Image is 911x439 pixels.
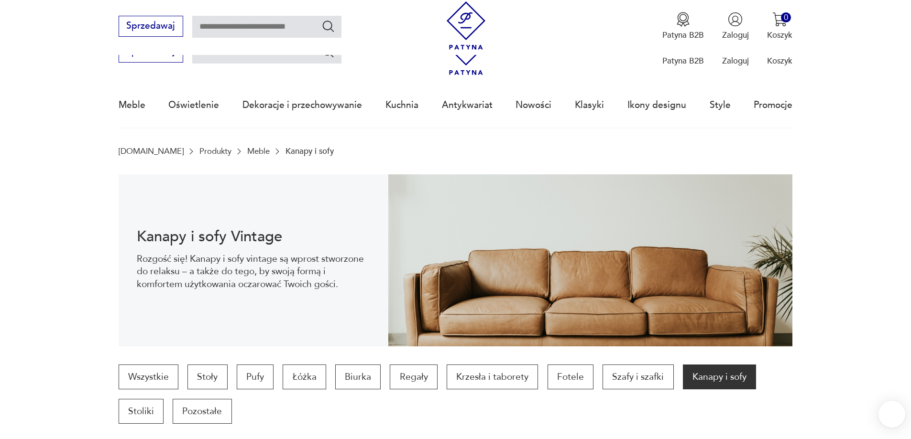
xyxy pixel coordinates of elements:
[119,364,178,389] a: Wszystkie
[767,30,792,41] p: Koszyk
[662,12,704,41] a: Ikona medaluPatyna B2B
[173,399,231,424] a: Pozostałe
[119,83,145,127] a: Meble
[321,45,335,59] button: Szukaj
[321,19,335,33] button: Szukaj
[878,401,905,428] iframe: Smartsupp widget button
[575,83,604,127] a: Klasyki
[119,49,183,56] a: Sprzedawaj
[722,55,749,66] p: Zaloguj
[199,147,231,156] a: Produkty
[137,230,370,244] h1: Kanapy i sofy Vintage
[767,55,792,66] p: Koszyk
[662,55,704,66] p: Patyna B2B
[627,83,686,127] a: Ikony designu
[285,147,334,156] p: Kanapy i sofy
[516,83,551,127] a: Nowości
[388,174,793,346] img: 4dcd11543b3b691785adeaf032051535.jpg
[237,364,274,389] a: Pufy
[722,30,749,41] p: Zaloguj
[683,364,756,389] a: Kanapy i sofy
[385,83,418,127] a: Kuchnia
[754,83,792,127] a: Promocje
[548,364,593,389] a: Fotele
[710,83,731,127] a: Style
[772,12,787,27] img: Ikona koszyka
[781,12,791,22] div: 0
[442,83,493,127] a: Antykwariat
[603,364,673,389] a: Szafy i szafki
[767,12,792,41] button: 0Koszyk
[390,364,437,389] a: Regały
[722,12,749,41] button: Zaloguj
[335,364,381,389] a: Biurka
[187,364,227,389] a: Stoły
[447,364,538,389] a: Krzesła i taborety
[728,12,743,27] img: Ikonka użytkownika
[137,253,370,290] p: Rozgość się! Kanapy i sofy vintage są wprost stworzone do relaksu – a także do tego, by swoją for...
[119,23,183,31] a: Sprzedawaj
[119,399,164,424] a: Stoliki
[442,1,490,50] img: Patyna - sklep z meblami i dekoracjami vintage
[242,83,362,127] a: Dekoracje i przechowywanie
[662,30,704,41] p: Patyna B2B
[283,364,326,389] a: Łóżka
[662,12,704,41] button: Patyna B2B
[119,16,183,37] button: Sprzedawaj
[168,83,219,127] a: Oświetlenie
[119,147,184,156] a: [DOMAIN_NAME]
[247,147,270,156] a: Meble
[676,12,691,27] img: Ikona medalu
